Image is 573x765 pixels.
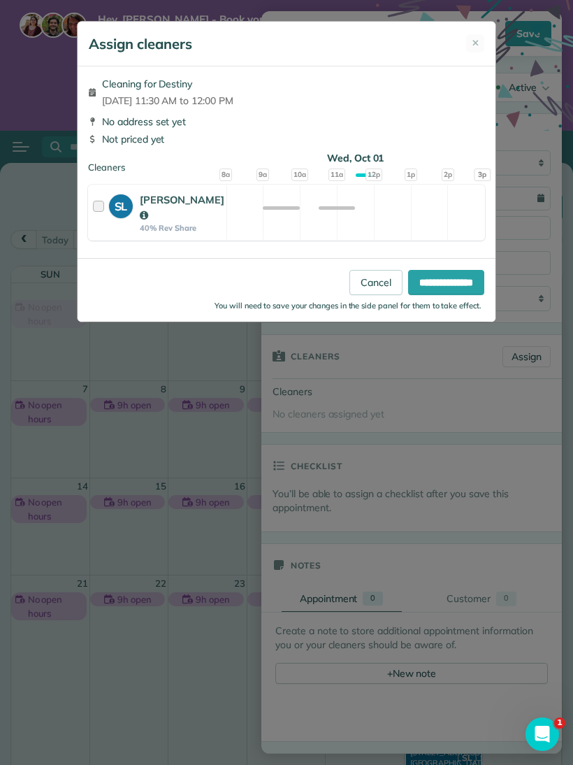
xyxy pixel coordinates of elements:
h5: Assign cleaners [89,34,192,54]
strong: SL [109,194,133,215]
span: 1 [554,717,565,729]
div: Cleaners [88,161,485,165]
iframe: Intercom live chat [525,717,559,751]
div: No address set yet [88,115,485,129]
span: ✕ [472,36,479,50]
span: [DATE] 11:30 AM to 12:00 PM [102,94,233,108]
strong: 40% Rev Share [140,223,224,233]
div: Not priced yet [88,132,485,146]
small: You will need to save your changes in the side panel for them to take effect. [215,301,481,310]
span: Cleaning for Destiny [102,77,233,91]
strong: [PERSON_NAME] [140,193,224,222]
a: Cancel [349,270,402,295]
